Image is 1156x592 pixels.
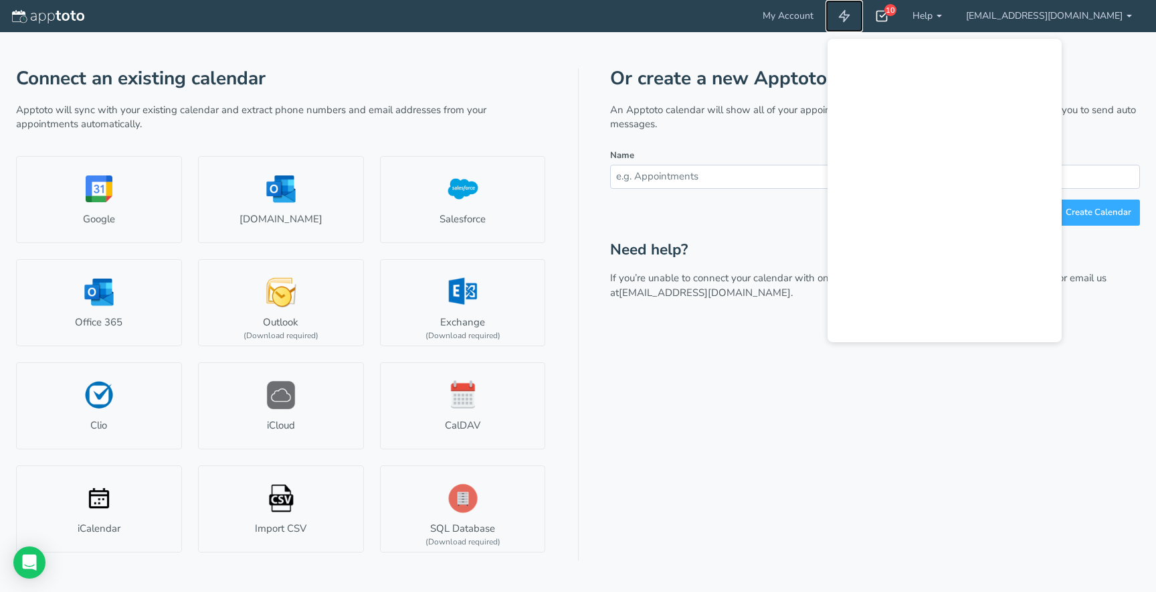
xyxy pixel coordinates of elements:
div: (Download required) [425,330,500,342]
a: iCloud [198,362,364,449]
a: Clio [16,362,182,449]
div: (Download required) [425,536,500,548]
h2: Need help? [610,242,1140,258]
a: Outlook [198,259,364,346]
img: logo-apptoto--white.svg [12,10,84,23]
a: CalDAV [380,362,546,449]
a: [DOMAIN_NAME] [198,156,364,243]
button: Create Calendar [1057,200,1140,226]
p: If you’re unable to connect your calendar with one of the available options, visit our page or em... [610,271,1140,300]
a: Exchange [380,259,546,346]
input: e.g. Appointments [610,165,1140,188]
div: (Download required) [244,330,318,342]
label: Name [610,149,634,162]
a: [EMAIL_ADDRESS][DOMAIN_NAME]. [619,286,793,299]
h1: Connect an existing calendar [16,68,546,89]
a: iCalendar [16,465,182,552]
div: Open Intercom Messenger [13,546,45,579]
a: SQL Database [380,465,546,552]
a: Google [16,156,182,243]
a: Import CSV [198,465,364,552]
div: 10 [884,4,896,16]
h1: Or create a new Apptoto calendar [610,68,1140,89]
a: Salesforce [380,156,546,243]
a: Office 365 [16,259,182,346]
p: Apptoto will sync with your existing calendar and extract phone numbers and email addresses from ... [16,103,546,132]
p: An Apptoto calendar will show all of your appointments that you enter manually and will also allo... [610,103,1140,132]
